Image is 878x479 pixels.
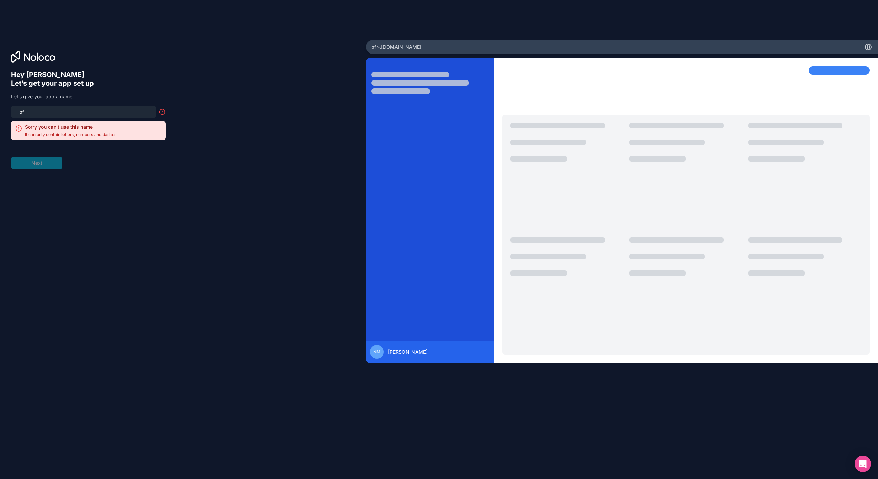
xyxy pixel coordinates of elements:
[371,44,421,50] span: pfr- .[DOMAIN_NAME]
[388,348,428,355] span: [PERSON_NAME]
[25,124,116,131] h2: Sorry you can't use this name
[15,107,152,117] input: my-team
[11,70,166,79] h6: Hey [PERSON_NAME]
[373,349,380,355] span: NM
[855,456,871,472] div: Open Intercom Messenger
[11,79,166,88] h6: Let’s get your app set up
[25,132,116,137] span: It can only contain letters, numbers and dashes
[11,93,166,100] p: Let’s give your app a name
